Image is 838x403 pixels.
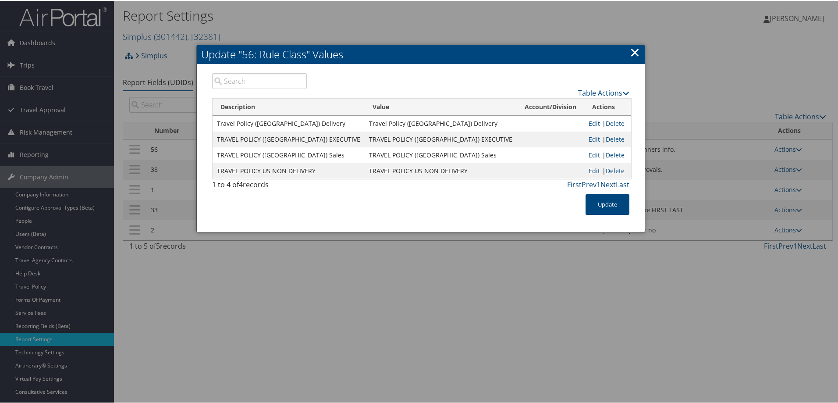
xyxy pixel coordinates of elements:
[630,43,640,60] a: ×
[365,115,517,131] td: Travel Policy ([GEOGRAPHIC_DATA]) Delivery
[567,179,582,189] a: First
[586,193,629,214] button: Update
[589,118,600,127] a: Edit
[584,162,631,178] td: |
[365,162,517,178] td: TRAVEL POLICY US NON DELIVERY
[584,115,631,131] td: |
[197,44,645,63] h2: Update "56: Rule Class" Values
[584,98,631,115] th: Actions
[589,134,600,143] a: Edit
[606,134,625,143] a: Delete
[213,146,365,162] td: TRAVEL POLICY ([GEOGRAPHIC_DATA]) Sales
[600,179,616,189] a: Next
[589,166,600,174] a: Edit
[606,118,625,127] a: Delete
[239,179,243,189] span: 4
[578,87,629,97] a: Table Actions
[582,179,597,189] a: Prev
[584,131,631,146] td: |
[597,179,600,189] a: 1
[213,131,365,146] td: TRAVEL POLICY ([GEOGRAPHIC_DATA]) EXECUTIVE
[213,115,365,131] td: Travel Policy ([GEOGRAPHIC_DATA]) Delivery
[589,150,600,158] a: Edit
[517,98,584,115] th: Account/Division: activate to sort column ascending
[584,146,631,162] td: |
[365,131,517,146] td: TRAVEL POLICY ([GEOGRAPHIC_DATA]) EXECUTIVE
[606,166,625,174] a: Delete
[365,98,517,115] th: Value: activate to sort column ascending
[212,178,307,193] div: 1 to 4 of records
[213,98,365,115] th: Description: activate to sort column descending
[213,162,365,178] td: TRAVEL POLICY US NON DELIVERY
[212,72,307,88] input: Search
[616,179,629,189] a: Last
[365,146,517,162] td: TRAVEL POLICY ([GEOGRAPHIC_DATA]) Sales
[606,150,625,158] a: Delete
